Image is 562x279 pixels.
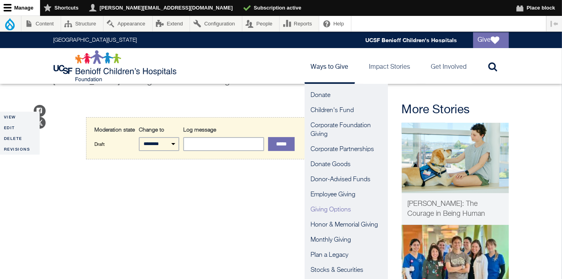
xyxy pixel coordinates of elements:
[305,118,388,142] a: Corporate Foundation Giving
[305,172,388,187] a: Donor-Advised Funds
[94,126,135,134] label: Moderation state
[305,202,388,217] a: Giving Options
[305,88,388,103] a: Donate
[408,200,485,217] span: [PERSON_NAME]: The Courage in Being Human
[305,217,388,232] a: Honor & Memorial Giving
[139,126,164,134] label: Change to
[319,16,351,31] a: Help
[280,16,319,31] a: Reports
[61,16,103,31] a: Structure
[305,263,388,278] a: Stocks & Securities
[242,16,280,31] a: People
[54,37,137,43] a: [GEOGRAPHIC_DATA][US_STATE]
[305,157,388,172] a: Donate Goods
[305,232,388,248] a: Monthly Giving
[305,142,388,157] a: Corporate Partnerships
[305,248,388,263] a: Plan a Legacy
[305,187,388,202] a: Employee Giving
[547,16,562,31] button: Vertical orientation
[305,48,355,84] a: Ways to Give
[425,48,473,84] a: Get Involved
[402,123,509,193] img: Elena, the Courage in Being Human
[104,16,152,31] a: Appearance
[94,126,135,149] div: Draft
[366,37,457,43] a: UCSF Benioff Children's Hospitals
[183,126,216,134] label: Log message
[54,50,178,82] img: Logo for UCSF Benioff Children's Hospitals Foundation
[402,103,509,117] h2: More Stories
[21,16,61,31] a: Content
[402,123,509,225] a: Patient Care Elena, the Courage in Being Human [PERSON_NAME]: The Courage in Being Human
[363,48,417,84] a: Impact Stories
[153,16,190,31] a: Extend
[305,103,388,118] a: Children's Fund
[190,16,242,31] a: Configuration
[473,32,509,48] a: Give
